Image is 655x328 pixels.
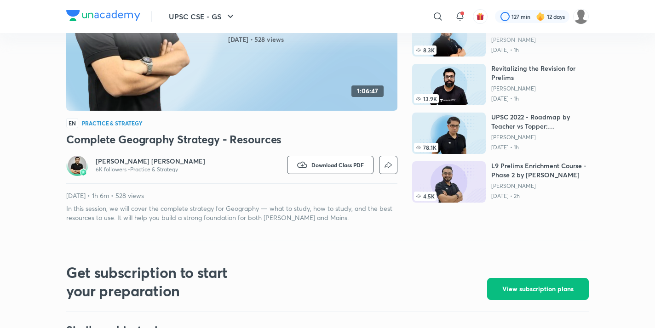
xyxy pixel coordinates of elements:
[414,45,437,55] span: 8.3K
[536,12,545,21] img: streak
[66,191,397,200] p: [DATE] • 1h 6m • 528 views
[491,113,589,131] h6: UPSC 2022 - Roadmap by Teacher vs Topper: [PERSON_NAME] & [PERSON_NAME]
[96,166,205,173] p: 6K followers • Practice & Strategy
[491,192,589,200] p: [DATE] • 2h
[82,120,143,126] h4: Practice & Strategy
[66,132,397,147] h3: Complete Geography Strategy - Resources
[573,9,589,24] img: Celina Chingmuan
[491,36,589,44] a: [PERSON_NAME]
[491,46,589,54] p: [DATE] • 1h
[414,192,437,201] span: 4.5K
[228,34,394,45] h4: [DATE] • 528 views
[66,204,397,222] p: In this session, we will cover the complete strategy for Geography — what to study, how to study,...
[68,156,86,174] img: Avatar
[287,156,373,174] button: Download Class PDF
[414,143,438,152] span: 78.1K
[491,95,589,102] p: [DATE] • 1h
[96,157,205,166] a: [PERSON_NAME] [PERSON_NAME]
[163,7,241,26] button: UPSC CSE - GS
[66,154,88,176] a: Avatarbadge
[487,278,589,300] button: View subscription plans
[357,87,378,95] h4: 1:06:47
[491,144,589,151] p: [DATE] • 1h
[502,284,574,294] span: View subscription plans
[66,10,140,21] img: Company Logo
[491,64,589,82] h6: Revitalizing the Revision for Prelims
[476,12,484,21] img: avatar
[491,85,589,92] a: [PERSON_NAME]
[491,134,589,141] a: [PERSON_NAME]
[473,9,488,24] button: avatar
[80,169,86,175] img: badge
[311,161,364,169] span: Download Class PDF
[66,10,140,23] a: Company Logo
[66,118,78,128] span: EN
[491,182,589,190] a: [PERSON_NAME]
[66,263,255,300] h2: Get subscription to start your preparation
[414,94,439,103] span: 13.9K
[491,161,589,180] h6: L9 Prelims Enrichment Course - Phase 2 by [PERSON_NAME]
